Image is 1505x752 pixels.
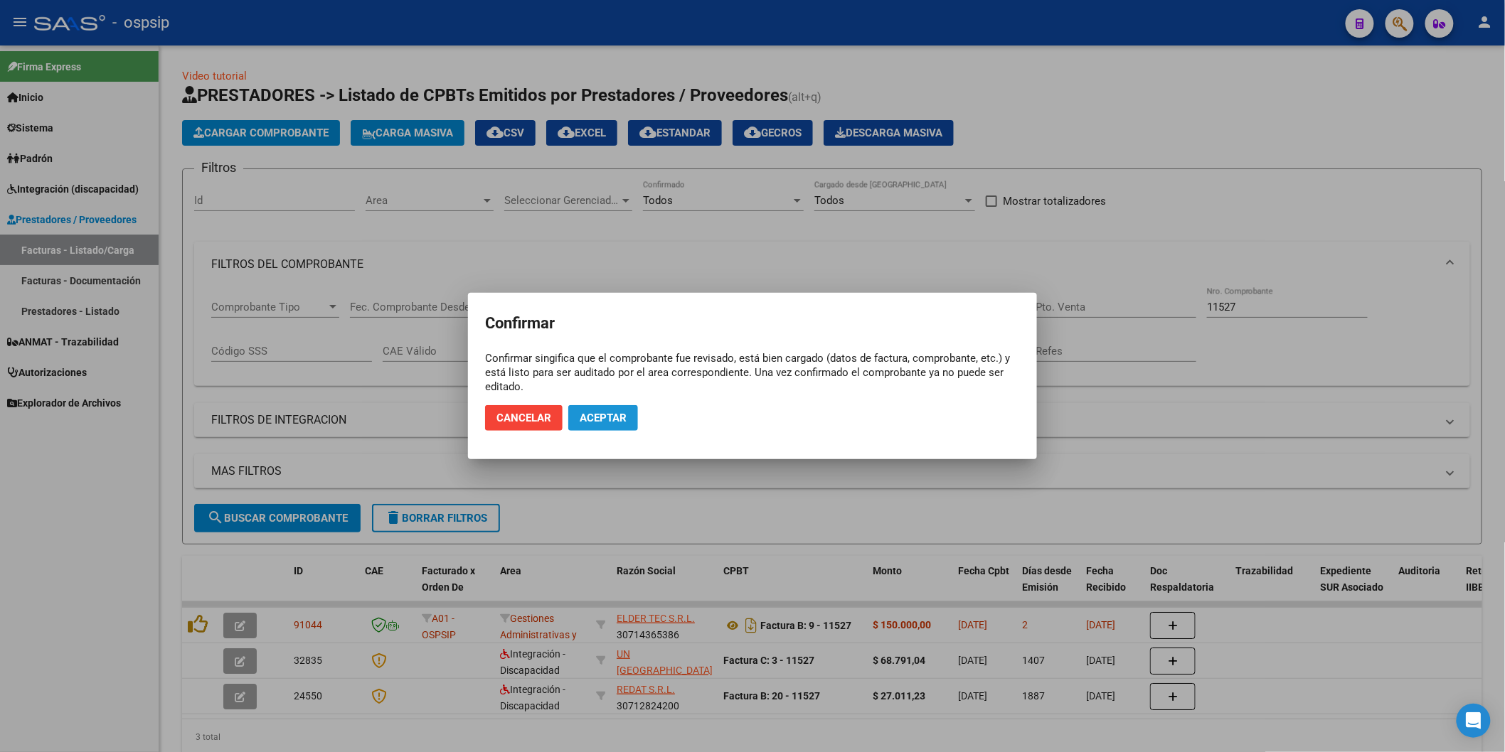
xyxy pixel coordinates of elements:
span: Cancelar [496,412,551,424]
span: Aceptar [580,412,627,424]
button: Cancelar [485,405,563,431]
h2: Confirmar [485,310,1020,337]
div: Confirmar singifica que el comprobante fue revisado, está bien cargado (datos de factura, comprob... [485,351,1020,394]
div: Open Intercom Messenger [1457,704,1491,738]
button: Aceptar [568,405,638,431]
